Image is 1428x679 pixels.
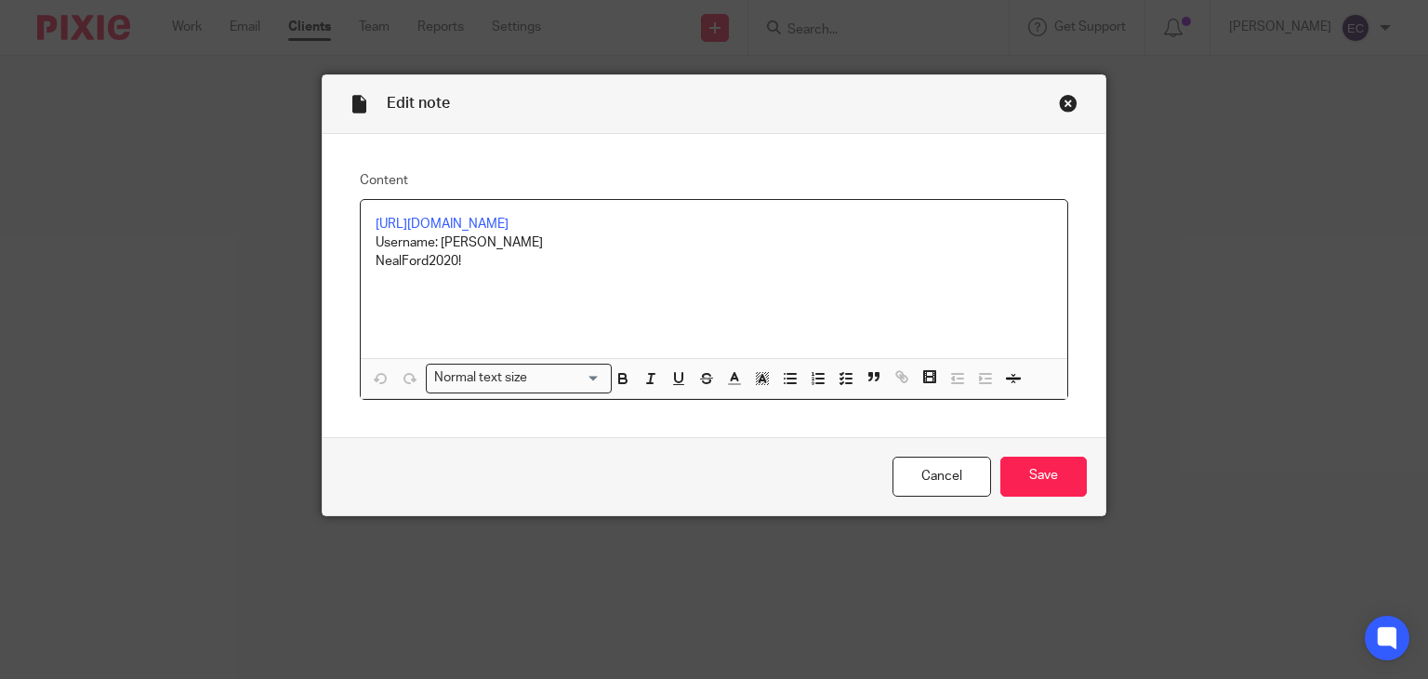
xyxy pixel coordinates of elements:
span: Normal text size [430,368,532,388]
p: Username: [PERSON_NAME] [376,233,1053,252]
p: NealFord2020! [376,252,1053,271]
div: Search for option [426,364,612,393]
input: Search for option [534,368,601,388]
span: Edit note [387,96,450,111]
div: Close this dialog window [1059,94,1078,113]
a: [URL][DOMAIN_NAME] [376,218,509,231]
input: Save [1000,457,1087,497]
label: Content [360,171,1069,190]
a: Cancel [892,457,991,497]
